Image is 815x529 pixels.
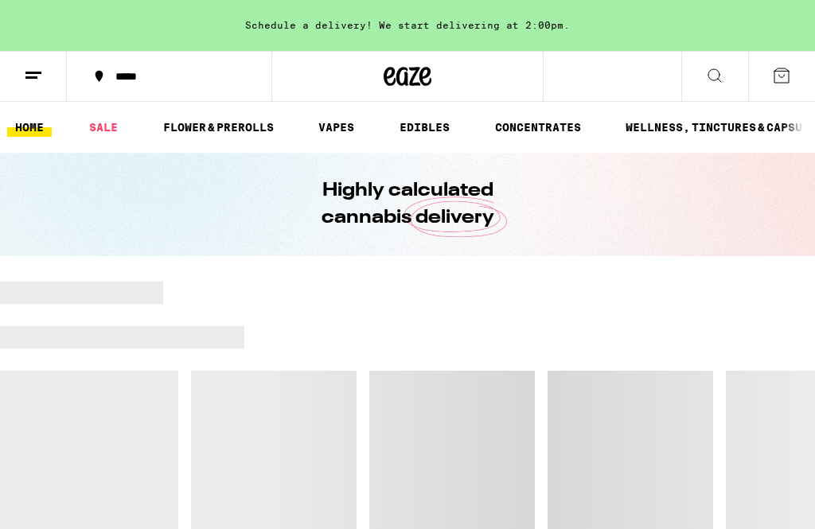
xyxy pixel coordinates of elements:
a: SALE [81,118,126,137]
a: CONCENTRATES [487,118,589,137]
a: VAPES [310,118,362,137]
a: FLOWER & PREROLLS [155,118,282,137]
a: HOME [7,118,52,137]
h1: Highly calculated cannabis delivery [276,177,539,231]
a: EDIBLES [392,118,458,137]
